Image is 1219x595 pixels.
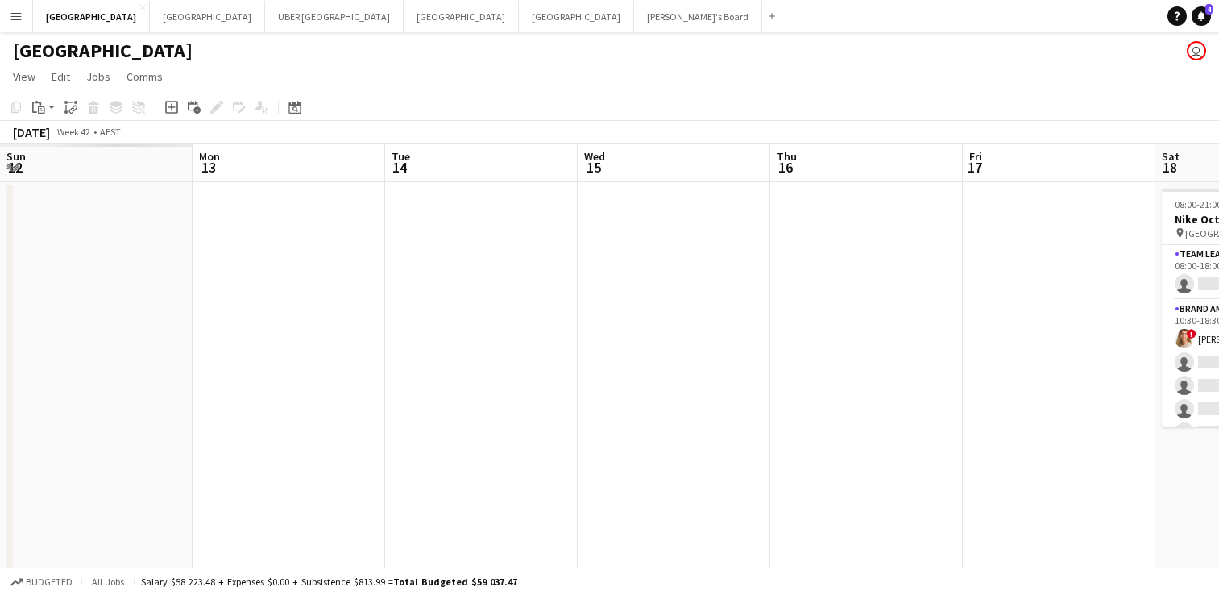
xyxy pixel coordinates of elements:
button: [GEOGRAPHIC_DATA] [150,1,265,32]
span: ! [1187,329,1196,339]
span: 17 [967,158,982,177]
button: [PERSON_NAME]'s Board [634,1,762,32]
span: Comms [126,69,163,84]
span: 18 [1159,158,1180,177]
span: Budgeted [26,576,73,588]
app-user-avatar: Tennille Moore [1187,41,1206,60]
a: Edit [45,66,77,87]
span: Tue [392,149,410,164]
span: All jobs [89,576,127,588]
span: 15 [582,158,605,177]
span: Jobs [86,69,110,84]
span: Edit [52,69,70,84]
span: Total Budgeted $59 037.47 [393,576,517,588]
div: Salary $58 223.48 + Expenses $0.00 + Subsistence $813.99 = [141,576,517,588]
span: Fri [969,149,982,164]
div: [DATE] [13,124,50,140]
button: [GEOGRAPHIC_DATA] [33,1,150,32]
span: Week 42 [53,126,93,138]
span: Thu [777,149,797,164]
span: 12 [4,158,26,177]
span: Sat [1162,149,1180,164]
button: [GEOGRAPHIC_DATA] [519,1,634,32]
button: Budgeted [8,573,75,591]
button: UBER [GEOGRAPHIC_DATA] [265,1,404,32]
span: 4 [1205,4,1213,15]
a: 4 [1192,6,1211,26]
span: 16 [774,158,797,177]
span: Sun [6,149,26,164]
span: Wed [584,149,605,164]
a: View [6,66,42,87]
a: Jobs [80,66,117,87]
span: Mon [199,149,220,164]
span: 13 [197,158,220,177]
button: [GEOGRAPHIC_DATA] [404,1,519,32]
a: Comms [120,66,169,87]
span: View [13,69,35,84]
span: 14 [389,158,410,177]
div: AEST [100,126,121,138]
h1: [GEOGRAPHIC_DATA] [13,39,193,63]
